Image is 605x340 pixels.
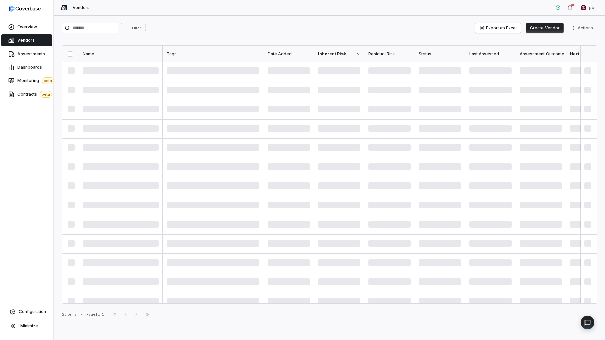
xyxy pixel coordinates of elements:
[3,319,51,333] button: Minimize
[318,51,360,57] div: Inherent Risk
[475,23,521,33] button: Export as Excel
[17,91,52,98] span: Contracts
[20,323,38,329] span: Minimize
[19,309,46,314] span: Configuration
[3,306,51,318] a: Configuration
[589,5,594,10] span: pb
[1,75,52,87] a: Monitoringbeta
[167,51,259,57] div: Tags
[469,51,512,57] div: Last Assessed
[73,5,90,10] span: Vendors
[368,51,411,57] div: Residual Risk
[577,3,598,13] button: pb undefined avatarpb
[62,312,77,317] div: 25 items
[1,61,52,73] a: Dashboards
[17,24,37,30] span: Overview
[1,34,52,46] a: Vendors
[81,312,82,317] div: •
[1,21,52,33] a: Overview
[17,77,54,84] span: Monitoring
[17,38,35,43] span: Vendors
[1,48,52,60] a: Assessments
[581,5,586,10] img: pb undefined avatar
[17,51,45,57] span: Assessments
[526,23,564,33] button: Create Vendor
[569,23,597,33] button: More actions
[40,91,52,98] span: beta
[9,5,41,12] img: logo-D7KZi-bG.svg
[419,51,461,57] div: Status
[268,51,310,57] div: Date Added
[1,88,52,100] a: Contractsbeta
[520,51,562,57] div: Assessment Outcome
[42,77,54,84] span: beta
[83,51,159,57] div: Name
[17,65,42,70] span: Dashboards
[132,26,141,31] span: Filter
[86,312,104,317] div: Page 1 of 1
[121,23,146,33] button: Filter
